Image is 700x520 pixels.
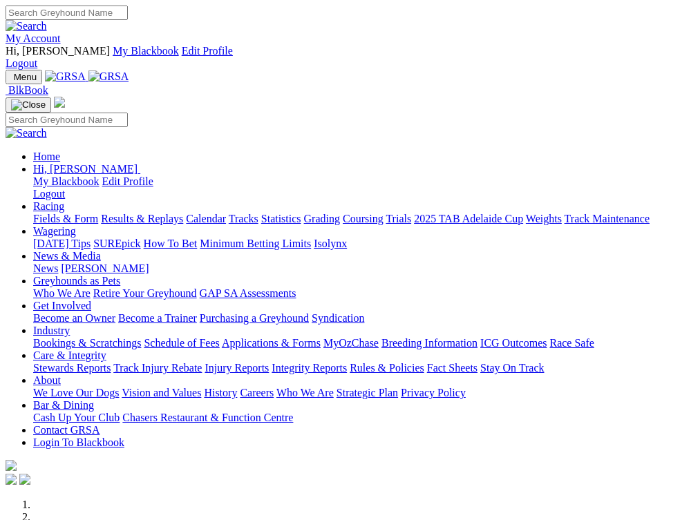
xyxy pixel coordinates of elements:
a: Home [33,151,60,162]
div: Racing [33,213,694,225]
div: News & Media [33,262,694,275]
a: Race Safe [549,337,594,349]
img: GRSA [45,70,86,83]
a: SUREpick [93,238,140,249]
a: How To Bet [144,238,198,249]
a: Grading [304,213,340,224]
div: Greyhounds as Pets [33,287,694,300]
a: Edit Profile [102,175,153,187]
a: News [33,262,58,274]
a: ICG Outcomes [480,337,547,349]
img: GRSA [88,70,129,83]
a: About [33,374,61,386]
div: Bar & Dining [33,412,694,424]
a: My Account [6,32,61,44]
a: Minimum Betting Limits [200,238,311,249]
div: Wagering [33,238,694,250]
a: Hi, [PERSON_NAME] [33,163,140,175]
a: Calendar [186,213,226,224]
a: My Blackbook [113,45,179,57]
div: Hi, [PERSON_NAME] [33,175,694,200]
a: Tracks [229,213,258,224]
span: Hi, [PERSON_NAME] [33,163,138,175]
a: History [204,387,237,398]
a: Privacy Policy [401,387,466,398]
a: Edit Profile [182,45,233,57]
span: BlkBook [8,84,48,96]
a: Contact GRSA [33,424,100,436]
a: Weights [526,213,562,224]
a: Retire Your Greyhound [93,287,197,299]
a: Logout [6,57,37,69]
a: Track Injury Rebate [113,362,202,374]
a: Careers [240,387,274,398]
a: Bookings & Scratchings [33,337,141,349]
a: We Love Our Dogs [33,387,119,398]
span: Hi, [PERSON_NAME] [6,45,110,57]
a: Isolynx [314,238,347,249]
a: Applications & Forms [222,337,321,349]
a: Industry [33,325,70,336]
div: About [33,387,694,399]
img: logo-grsa-white.png [54,97,65,108]
a: Schedule of Fees [144,337,219,349]
a: Fields & Form [33,213,98,224]
a: Care & Integrity [33,349,106,361]
img: twitter.svg [19,474,30,485]
a: Results & Replays [101,213,183,224]
a: Statistics [261,213,301,224]
a: My Blackbook [33,175,100,187]
a: Who We Are [33,287,91,299]
a: Syndication [312,312,364,324]
a: Become a Trainer [118,312,197,324]
div: Industry [33,337,694,349]
a: [DATE] Tips [33,238,91,249]
div: Care & Integrity [33,362,694,374]
a: Get Involved [33,300,91,311]
img: Search [6,20,47,32]
img: facebook.svg [6,474,17,485]
img: Close [11,99,46,110]
a: Bar & Dining [33,399,94,411]
a: 2025 TAB Adelaide Cup [414,213,523,224]
a: Stay On Track [480,362,544,374]
a: Purchasing a Greyhound [200,312,309,324]
div: Get Involved [33,312,694,325]
a: Strategic Plan [337,387,398,398]
a: Cash Up Your Club [33,412,120,423]
a: Coursing [343,213,384,224]
a: Breeding Information [381,337,477,349]
img: logo-grsa-white.png [6,460,17,471]
a: News & Media [33,250,101,262]
a: MyOzChase [323,337,379,349]
a: Track Maintenance [565,213,650,224]
div: My Account [6,45,694,70]
a: Login To Blackbook [33,436,124,448]
a: Logout [33,188,65,200]
button: Toggle navigation [6,70,42,84]
a: BlkBook [6,84,48,96]
a: Fact Sheets [427,362,477,374]
a: Greyhounds as Pets [33,275,120,287]
a: [PERSON_NAME] [61,262,149,274]
a: Trials [386,213,411,224]
input: Search [6,6,128,20]
a: Injury Reports [205,362,269,374]
img: Search [6,127,47,139]
button: Toggle navigation [6,97,51,113]
a: Who We Are [276,387,334,398]
a: Become an Owner [33,312,115,324]
a: Vision and Values [122,387,201,398]
a: Chasers Restaurant & Function Centre [122,412,293,423]
a: Wagering [33,225,76,237]
a: GAP SA Assessments [200,287,296,299]
a: Rules & Policies [350,362,424,374]
span: Menu [14,72,37,82]
a: Integrity Reports [272,362,347,374]
a: Stewards Reports [33,362,111,374]
a: Racing [33,200,64,212]
input: Search [6,113,128,127]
